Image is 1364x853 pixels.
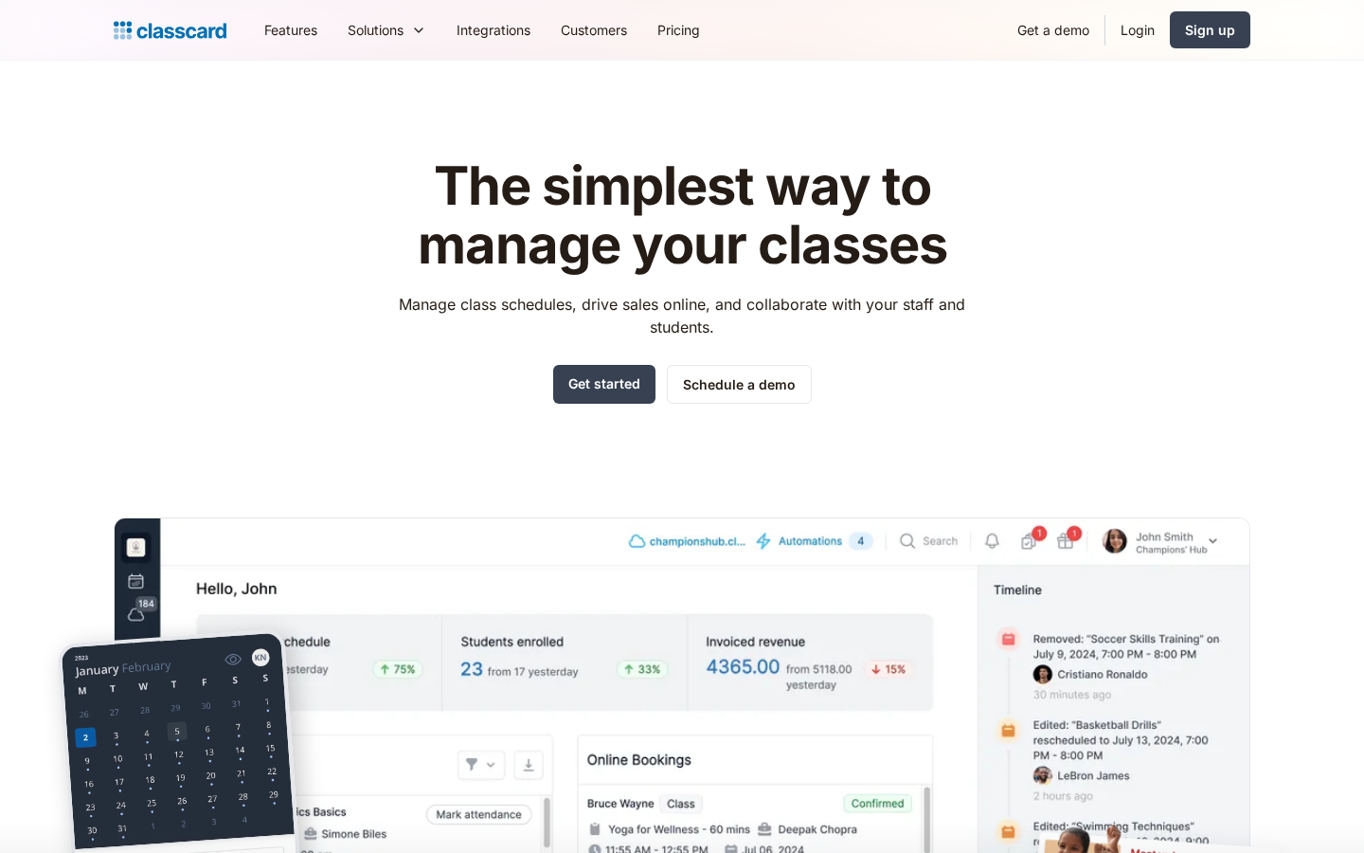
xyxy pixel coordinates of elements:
[1185,20,1235,40] div: Sign up
[1002,9,1104,51] a: Get a demo
[546,9,642,51] a: Customers
[249,9,332,51] a: Features
[642,9,715,51] a: Pricing
[332,9,441,51] div: Solutions
[1170,11,1250,48] a: Sign up
[382,157,983,274] h1: The simplest way to manage your classes
[441,9,546,51] a: Integrations
[1105,9,1170,51] a: Login
[553,365,655,404] a: Get started
[382,293,983,338] p: Manage class schedules, drive sales online, and collaborate with your staff and students.
[348,20,404,40] div: Solutions
[667,365,812,404] a: Schedule a demo
[114,17,226,44] a: home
